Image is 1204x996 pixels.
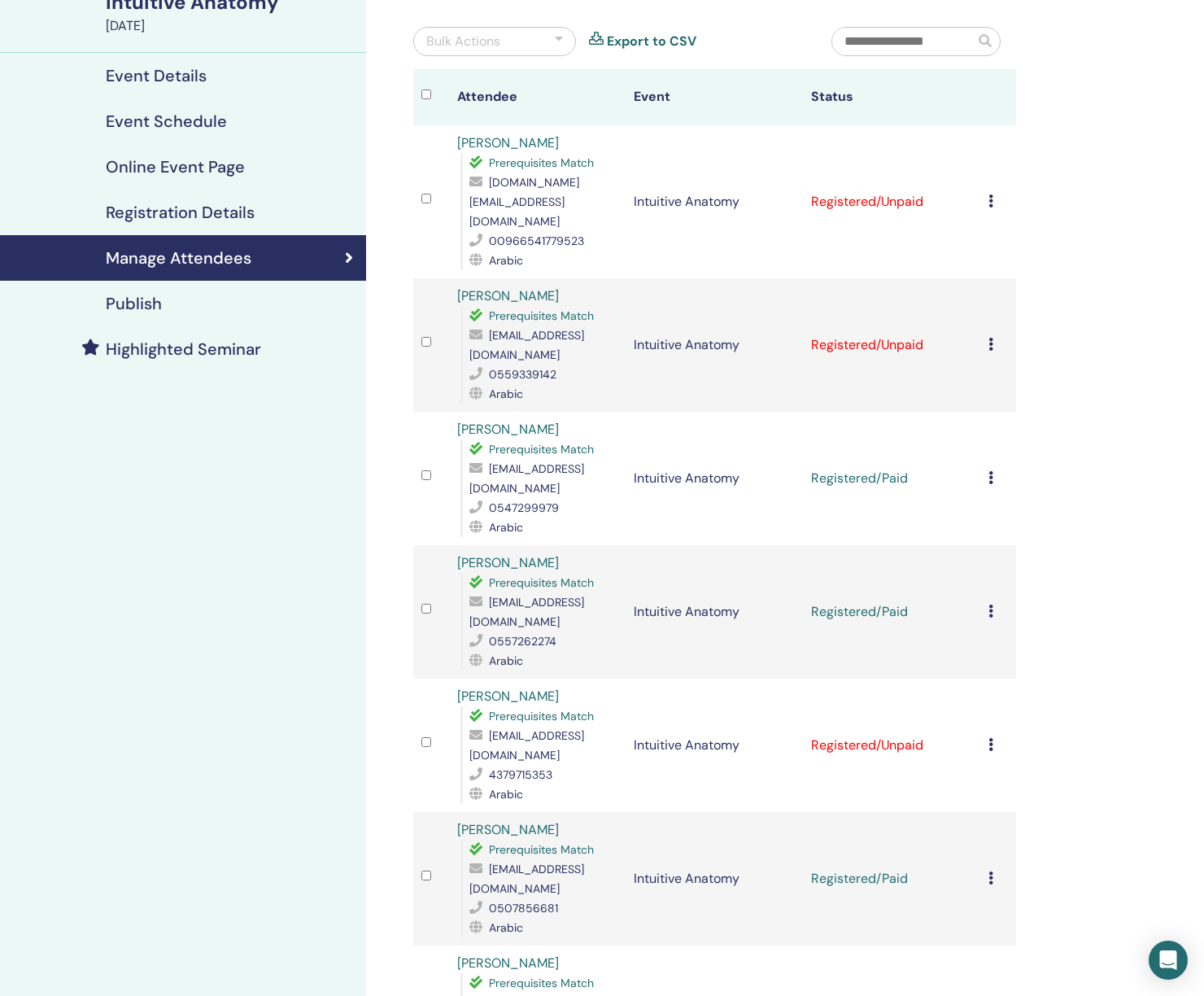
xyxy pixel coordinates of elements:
[489,500,559,515] span: 0547299979
[607,32,696,51] a: Export to CSV
[626,278,803,412] td: Intuitive Anatomy
[106,16,356,36] div: [DATE]
[626,412,803,545] td: Intuitive Anatomy
[106,294,162,313] h4: Publish
[489,901,558,915] span: 0507856681
[803,69,980,125] th: Status
[489,520,523,535] span: Arabic
[457,134,559,151] a: [PERSON_NAME]
[457,287,559,304] a: [PERSON_NAME]
[457,554,559,571] a: [PERSON_NAME]
[457,421,559,438] a: [PERSON_NAME]
[489,442,594,456] span: Prerequisites Match
[469,328,584,362] span: [EMAIL_ADDRESS][DOMAIN_NAME]
[626,812,803,946] td: Intuitive Anatomy
[469,728,584,762] span: [EMAIL_ADDRESS][DOMAIN_NAME]
[489,976,594,990] span: Prerequisites Match
[489,367,556,382] span: 0559339142
[626,679,803,812] td: Intuitive Anatomy
[106,66,207,85] h4: Event Details
[469,595,584,629] span: [EMAIL_ADDRESS][DOMAIN_NAME]
[489,920,523,935] span: Arabic
[489,308,594,323] span: Prerequisites Match
[457,954,559,972] a: [PERSON_NAME]
[489,575,594,590] span: Prerequisites Match
[489,155,594,170] span: Prerequisites Match
[106,157,245,177] h4: Online Event Page
[626,69,803,125] th: Event
[626,545,803,679] td: Intuitive Anatomy
[106,248,251,268] h4: Manage Attendees
[489,709,594,723] span: Prerequisites Match
[426,32,500,51] div: Bulk Actions
[489,253,523,268] span: Arabic
[489,842,594,857] span: Prerequisites Match
[489,234,584,248] span: 00966541779523
[489,787,523,802] span: Arabic
[457,688,559,705] a: [PERSON_NAME]
[106,111,227,131] h4: Event Schedule
[457,821,559,838] a: [PERSON_NAME]
[489,653,523,668] span: Arabic
[469,175,579,229] span: [DOMAIN_NAME][EMAIL_ADDRESS][DOMAIN_NAME]
[449,69,626,125] th: Attendee
[626,125,803,278] td: Intuitive Anatomy
[489,634,556,649] span: 0557262274
[106,203,255,222] h4: Registration Details
[469,862,584,896] span: [EMAIL_ADDRESS][DOMAIN_NAME]
[489,767,552,782] span: 4379715353
[106,339,261,359] h4: Highlighted Seminar
[469,461,584,496] span: [EMAIL_ADDRESS][DOMAIN_NAME]
[489,387,523,401] span: Arabic
[1149,941,1188,980] div: Open Intercom Messenger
